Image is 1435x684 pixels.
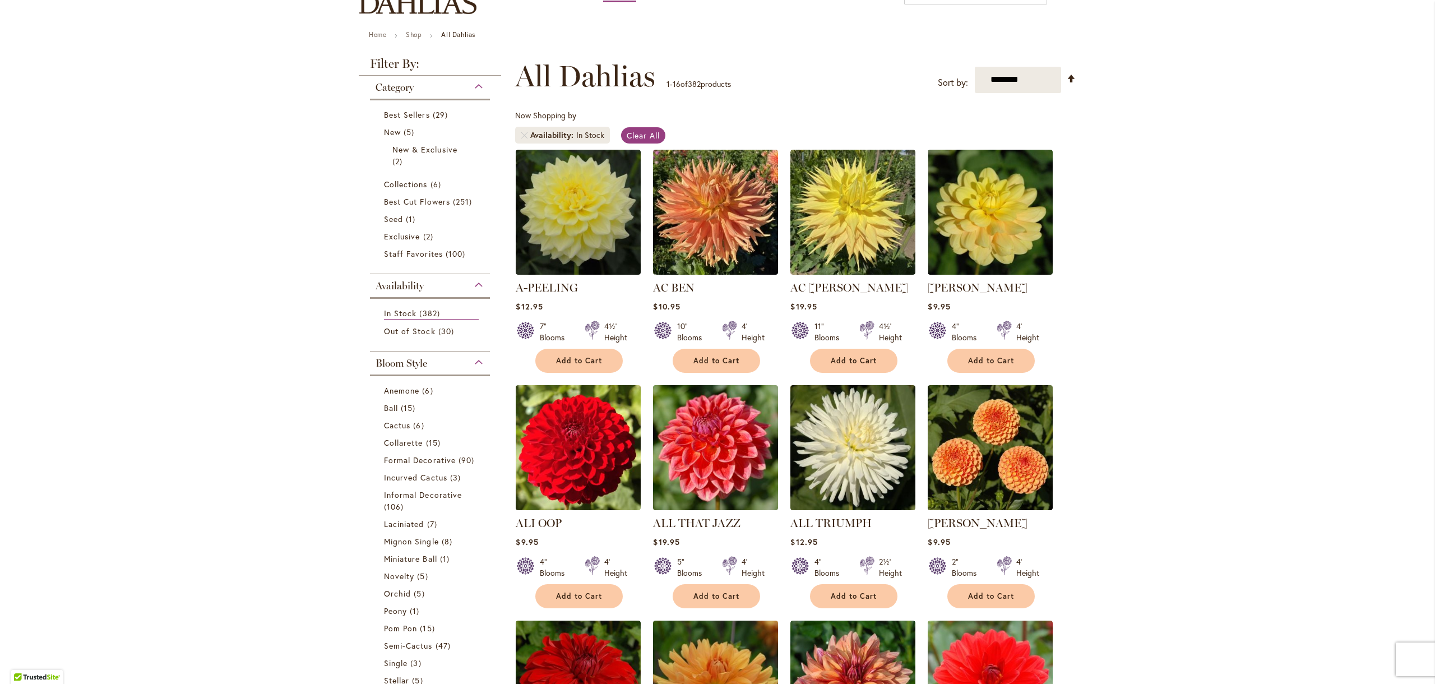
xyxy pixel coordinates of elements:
[446,248,468,260] span: 100
[384,489,462,500] span: Informal Decorative
[790,502,915,512] a: ALL TRIUMPH
[438,325,457,337] span: 30
[928,150,1053,275] img: AHOY MATEY
[384,419,479,431] a: Cactus 6
[433,109,451,121] span: 29
[384,437,423,448] span: Collarette
[384,196,450,207] span: Best Cut Flowers
[742,321,765,343] div: 4' Height
[673,349,760,373] button: Add to Cart
[556,591,602,601] span: Add to Cart
[384,420,410,431] span: Cactus
[814,556,846,579] div: 4" Blooms
[384,640,433,651] span: Semi-Cactus
[384,519,424,529] span: Laciniated
[516,516,562,530] a: ALI OOP
[556,356,602,366] span: Add to Cart
[790,266,915,277] a: AC Jeri
[627,130,660,141] span: Clear All
[1016,556,1039,579] div: 4' Height
[384,308,416,318] span: In Stock
[952,321,983,343] div: 4" Blooms
[426,437,443,449] span: 15
[384,518,479,530] a: Laciniated 7
[653,301,680,312] span: $10.95
[928,516,1027,530] a: [PERSON_NAME]
[359,58,501,76] strong: Filter By:
[384,472,479,483] a: Incurved Cactus 3
[653,150,778,275] img: AC BEN
[384,605,479,617] a: Peony 1
[384,402,479,414] a: Ball 15
[384,126,479,138] a: New
[453,196,475,207] span: 251
[673,78,681,89] span: 16
[450,472,464,483] span: 3
[653,281,695,294] a: AC BEN
[831,591,877,601] span: Add to Cart
[384,179,428,190] span: Collections
[384,385,419,396] span: Anemone
[404,126,417,138] span: 5
[384,230,479,242] a: Exclusive
[790,150,915,275] img: AC Jeri
[442,535,455,547] span: 8
[790,281,908,294] a: AC [PERSON_NAME]
[653,502,778,512] a: ALL THAT JAZZ
[530,130,576,141] span: Availability
[384,109,430,120] span: Best Sellers
[677,321,709,343] div: 10" Blooms
[1016,321,1039,343] div: 4' Height
[384,658,408,668] span: Single
[604,556,627,579] div: 4' Height
[384,403,398,413] span: Ball
[441,30,475,39] strong: All Dahlias
[666,75,731,93] p: - of products
[790,516,872,530] a: ALL TRIUMPH
[384,178,479,190] a: Collections
[384,623,417,634] span: Pom Pon
[653,385,778,510] img: ALL THAT JAZZ
[384,248,479,260] a: Staff Favorites
[677,556,709,579] div: 5" Blooms
[947,584,1035,608] button: Add to Cart
[384,588,411,599] span: Orchid
[384,437,479,449] a: Collarette 15
[666,78,670,89] span: 1
[430,178,444,190] span: 6
[376,280,424,292] span: Availability
[440,553,452,565] span: 1
[384,127,401,137] span: New
[814,321,846,343] div: 11" Blooms
[384,588,479,599] a: Orchid 5
[515,110,576,121] span: Now Shopping by
[384,455,456,465] span: Formal Decorative
[879,321,902,343] div: 4½' Height
[384,472,447,483] span: Incurved Cactus
[410,657,424,669] span: 3
[384,536,439,547] span: Mignon Single
[384,657,479,669] a: Single 3
[384,385,479,396] a: Anemone 6
[384,454,479,466] a: Formal Decorative 90
[621,127,665,144] a: Clear All
[688,78,701,89] span: 382
[392,144,470,167] a: New &amp; Exclusive
[810,349,897,373] button: Add to Cart
[419,307,442,319] span: 382
[952,556,983,579] div: 2" Blooms
[516,266,641,277] a: A-Peeling
[401,402,418,414] span: 15
[928,385,1053,510] img: AMBER QUEEN
[384,553,479,565] a: Miniature Ball 1
[384,553,437,564] span: Miniature Ball
[535,584,623,608] button: Add to Cart
[413,419,427,431] span: 6
[790,385,915,510] img: ALL TRIUMPH
[673,584,760,608] button: Add to Cart
[384,214,403,224] span: Seed
[516,281,578,294] a: A-PEELING
[436,640,453,651] span: 47
[810,584,897,608] button: Add to Cart
[410,605,422,617] span: 1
